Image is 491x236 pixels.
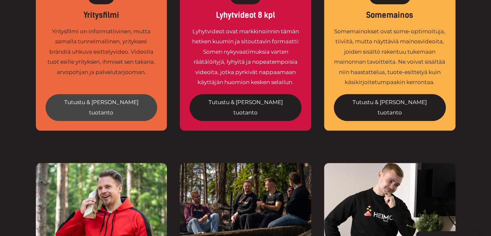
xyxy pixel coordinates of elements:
div: Somemainokset ovat some-optimoituja, tiiviitä, mutta näyttäviä mainosvideoita, joiden sisältö rak... [334,27,446,88]
a: Tutustu & [PERSON_NAME] tuotanto [189,94,302,121]
div: Yritysfilmi [46,11,158,20]
div: Lyhytvideot 8 kpl [189,11,302,20]
a: Tutustu & [PERSON_NAME] tuotanto [46,94,158,121]
a: Tutustu & [PERSON_NAME] tuotanto [334,94,446,121]
div: Somemainos [334,11,446,20]
div: Yritysfilmi on informatiivinen, mutta samalla tunnelmallinen, yrityksesi brändiä uhkuva esittelyv... [46,27,158,88]
div: Lyhytvideot ovat markkinoinnin tämän hetken kuumin ja sitouttavin formaatti: Somen nykyvaatimuksi... [189,27,302,88]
